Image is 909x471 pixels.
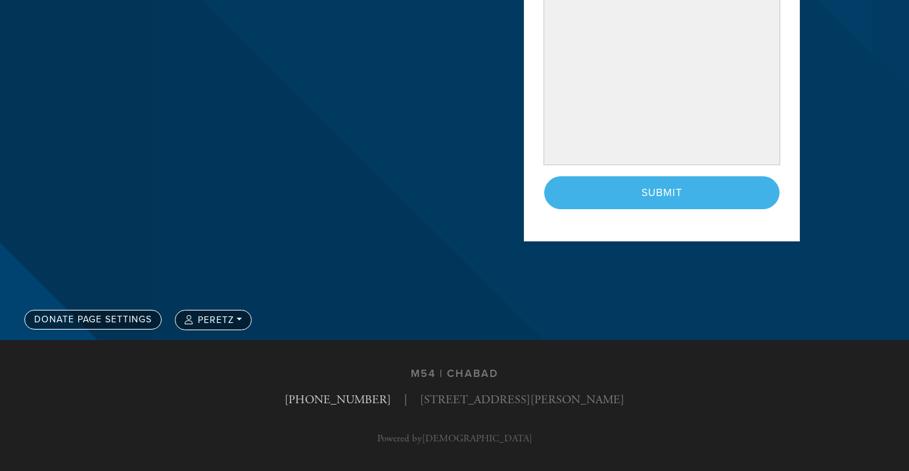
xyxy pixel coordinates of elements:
[285,392,391,407] a: [PHONE_NUMBER]
[175,310,252,330] button: Peretz
[404,391,407,409] span: |
[377,434,532,443] p: Powered by
[422,432,532,445] a: [DEMOGRAPHIC_DATA]
[411,368,498,380] h3: M54 | Chabad
[420,391,624,409] span: [STREET_ADDRESS][PERSON_NAME]
[24,310,162,330] a: Donate Page settings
